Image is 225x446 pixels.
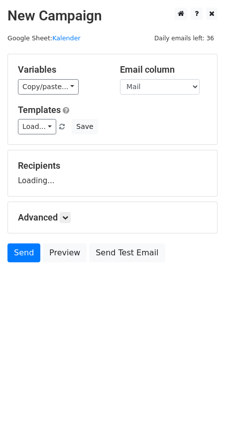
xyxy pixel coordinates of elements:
a: Load... [18,119,56,134]
a: Templates [18,105,61,115]
h2: New Campaign [7,7,218,24]
h5: Recipients [18,160,207,171]
a: Send [7,243,40,262]
a: Copy/paste... [18,79,79,95]
h5: Advanced [18,212,207,223]
div: Loading... [18,160,207,186]
a: Preview [43,243,87,262]
button: Save [72,119,98,134]
span: Daily emails left: 36 [151,33,218,44]
a: Daily emails left: 36 [151,34,218,42]
a: Kalender [52,34,81,42]
h5: Email column [120,64,207,75]
small: Google Sheet: [7,34,81,42]
h5: Variables [18,64,105,75]
a: Send Test Email [89,243,165,262]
